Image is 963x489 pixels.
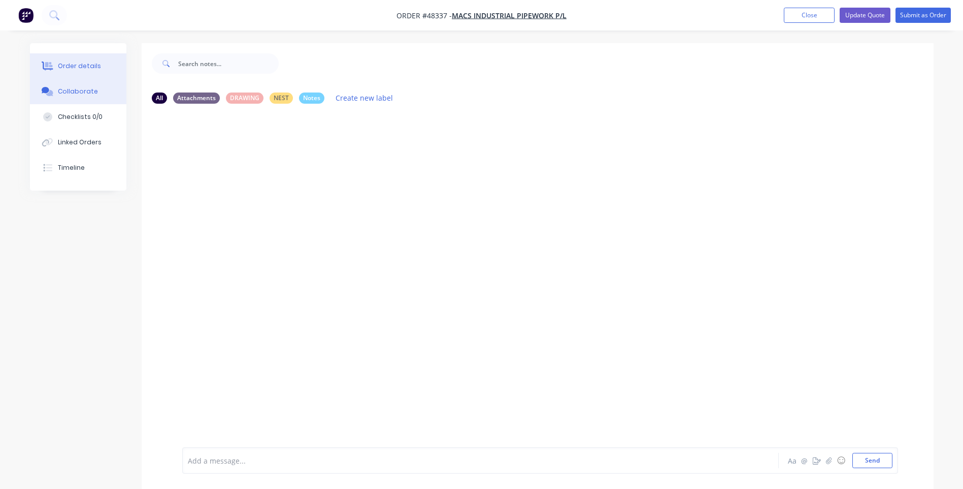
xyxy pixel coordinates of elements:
button: Order details [30,53,126,79]
input: Search notes... [178,53,279,74]
button: Send [852,453,892,468]
span: Order #48337 - [396,11,452,20]
button: Update Quote [840,8,890,23]
div: Order details [58,62,101,71]
div: Timeline [58,163,85,172]
button: Aa [786,454,799,467]
button: @ [799,454,811,467]
button: Checklists 0/0 [30,104,126,130]
div: Notes [299,93,324,104]
div: Checklists 0/0 [58,112,103,121]
div: Attachments [173,93,220,104]
button: Submit as Order [895,8,951,23]
div: Linked Orders [58,138,102,147]
button: ☺ [835,454,847,467]
img: Factory [18,8,34,23]
button: Linked Orders [30,130,126,155]
button: Close [784,8,835,23]
div: All [152,93,167,104]
div: Collaborate [58,87,98,96]
a: MACS INDUSTRIAL PIPEWORK P/L [452,11,567,20]
button: Collaborate [30,79,126,104]
div: DRAWING [226,93,263,104]
button: Timeline [30,155,126,180]
div: NEST [270,93,293,104]
button: Create new label [330,91,399,105]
